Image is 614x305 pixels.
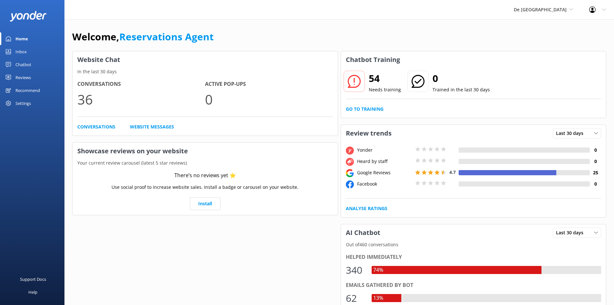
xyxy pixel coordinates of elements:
h2: 0 [433,71,490,86]
p: 0 [205,88,333,110]
h4: 25 [590,169,601,176]
h4: Active Pop-ups [205,80,333,88]
a: Analyse Ratings [346,205,387,212]
a: Conversations [77,123,115,130]
div: 74% [372,266,385,274]
div: Reviews [15,71,31,84]
div: Help [28,286,37,299]
div: Helped immediately [346,253,601,261]
div: 340 [346,262,365,278]
p: In the last 30 days [73,68,338,75]
h1: Welcome, [72,29,214,45]
div: Emails gathered by bot [346,281,601,290]
h3: Chatbot Training [341,51,405,68]
span: 4.7 [449,169,456,175]
a: Install [190,197,220,210]
div: Yonder [356,147,414,154]
div: Settings [15,97,31,110]
h4: Conversations [77,80,205,88]
div: Support Docs [20,273,46,286]
h3: Showcase reviews on your website [73,143,338,159]
div: Facebook [356,180,414,188]
span: De [GEOGRAPHIC_DATA] [514,6,567,13]
p: Out of 460 conversations [341,241,606,248]
h4: 0 [590,180,601,188]
span: Last 30 days [556,130,587,137]
h3: AI Chatbot [341,224,385,241]
h3: Review trends [341,125,396,142]
p: Use social proof to increase website sales. Install a badge or carousel on your website. [112,184,298,191]
a: Reservations Agent [119,30,214,43]
div: There’s no reviews yet ⭐ [174,171,236,180]
h4: 0 [590,147,601,154]
p: 36 [77,88,205,110]
img: yonder-white-logo.png [10,11,47,22]
span: Last 30 days [556,229,587,236]
p: Your current review carousel (latest 5 star reviews) [73,159,338,167]
h2: 54 [369,71,401,86]
a: Go to Training [346,106,384,113]
div: 13% [372,294,385,302]
div: Google Reviews [356,169,414,176]
p: Needs training [369,86,401,93]
a: Website Messages [130,123,174,130]
div: Heard by staff [356,158,414,165]
div: Chatbot [15,58,31,71]
div: Home [15,32,28,45]
p: Trained in the last 30 days [433,86,490,93]
h3: Website Chat [73,51,338,68]
h4: 0 [590,158,601,165]
div: Recommend [15,84,40,97]
div: Inbox [15,45,27,58]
